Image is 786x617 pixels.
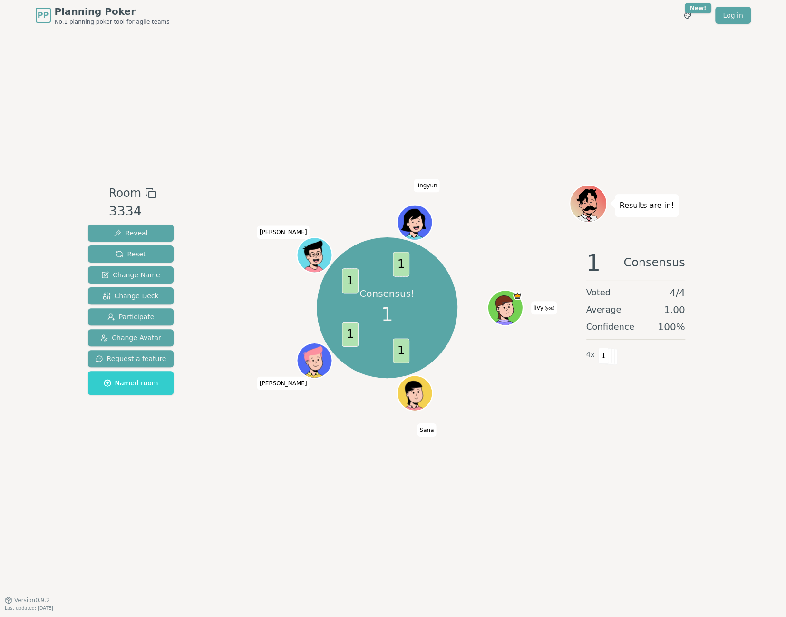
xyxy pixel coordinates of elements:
span: Change Avatar [100,333,161,343]
button: Participate [88,308,174,325]
span: 1 [381,300,393,329]
a: Log in [715,7,750,24]
span: Voted [586,286,611,299]
span: livy is the host [513,291,522,300]
span: Named room [104,378,158,388]
p: Consensus! [359,286,415,300]
span: Click to change your name [257,225,310,239]
span: Last updated: [DATE] [5,606,53,611]
span: No.1 planning poker tool for agile teams [55,18,170,26]
span: Click to change your name [417,423,436,436]
button: New! [679,7,696,24]
div: New! [685,3,712,13]
button: Request a feature [88,350,174,367]
span: Request a feature [96,354,166,363]
span: Average [586,303,621,316]
span: 1 [393,252,409,276]
button: Click to change your avatar [489,291,522,324]
span: 1.00 [664,303,685,316]
button: Version0.9.2 [5,597,50,604]
button: Change Name [88,266,174,284]
button: Named room [88,371,174,395]
span: 4 / 4 [670,286,685,299]
button: Change Avatar [88,329,174,346]
span: Version 0.9.2 [14,597,50,604]
span: Change Name [101,270,160,280]
span: Reset [116,249,146,259]
span: 1 [598,348,609,364]
span: 1 [586,251,601,274]
button: Reset [88,245,174,263]
span: Click to change your name [531,301,557,314]
span: (you) [543,306,555,311]
button: Change Deck [88,287,174,304]
span: Reveal [114,228,147,238]
button: Reveal [88,225,174,242]
span: 1 [342,268,359,293]
span: 1 [393,338,409,363]
span: 1 [342,322,359,347]
span: PP [38,10,49,21]
span: Confidence [586,320,634,333]
span: Participate [107,312,155,322]
a: PPPlanning PokerNo.1 planning poker tool for agile teams [36,5,170,26]
span: Click to change your name [414,179,439,192]
div: 3334 [109,202,156,221]
span: Change Deck [103,291,158,301]
span: Room [109,185,141,202]
span: Consensus [623,251,685,274]
span: Click to change your name [257,376,310,390]
p: Results are in! [620,199,674,212]
span: 4 x [586,350,595,360]
span: Planning Poker [55,5,170,18]
span: 100 % [658,320,685,333]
